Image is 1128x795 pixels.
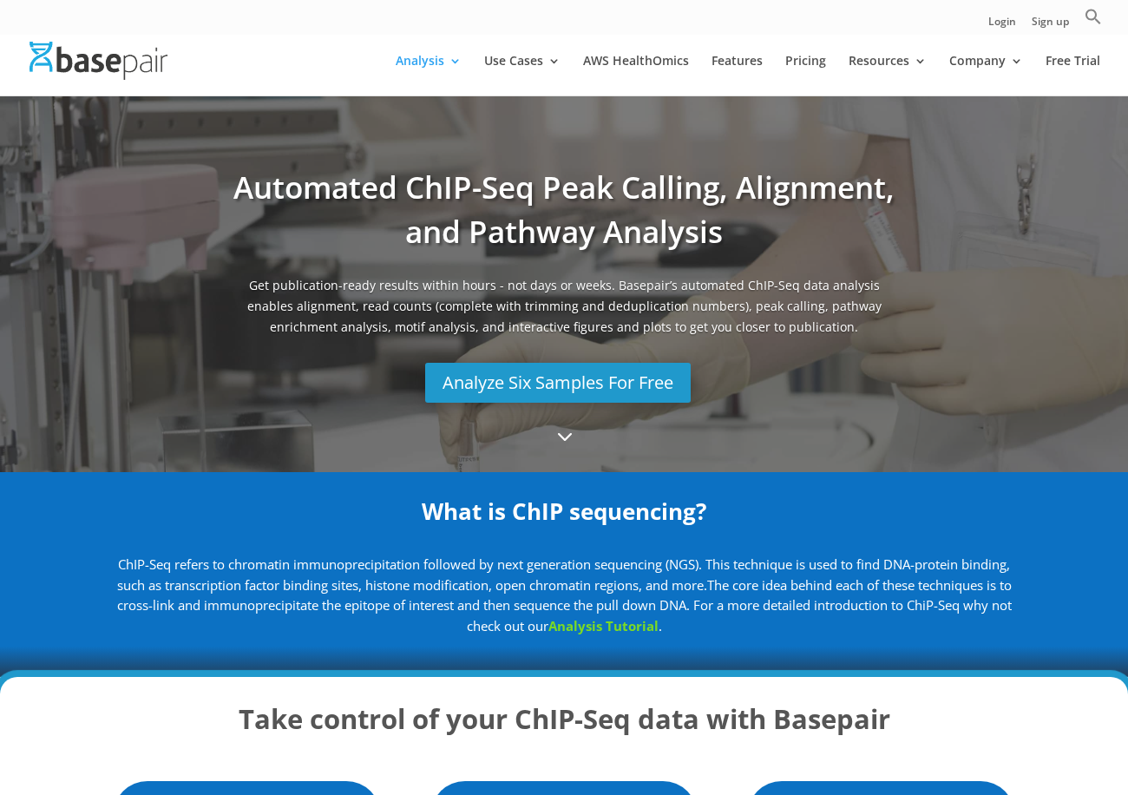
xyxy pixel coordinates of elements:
a: Analyze Six Samples For Free [425,363,691,403]
a: Resources [849,55,927,95]
a: Analysis Tutorial [548,617,659,634]
a: Sign up [1032,16,1069,35]
strong: What is ChIP sequencing? [422,496,706,527]
a: Search Icon Link [1085,8,1102,35]
h1: Automated ChIP-Seq Peak Calling, Alignment, and Pathway Analysis [226,166,902,275]
a: Features [712,55,763,95]
a: AWS HealthOmics [583,55,689,95]
a: Company [949,55,1023,95]
a: Free Trial [1046,55,1100,95]
a: Pricing [785,55,826,95]
span: ChIP-Seq refers to chromatin immunoprecipitation followed by next generation sequencing (NGS). Th... [117,555,1011,594]
svg: Search [1085,8,1102,25]
a: Analysis [396,55,462,95]
p: . For a more detailed introduction to ChiP-Seq why not check out our . [113,555,1015,637]
a: Use Cases [484,55,561,95]
span: Get publication-ready results within hours - not days or weeks. Basepair’s automated ChIP-Seq dat... [226,275,902,345]
span: 3 [549,420,580,450]
a: Login [988,16,1016,35]
a: 3 [549,420,580,455]
img: Basepair [30,42,167,79]
strong: Take control of your ChIP-Seq data with Basepair [239,700,890,737]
